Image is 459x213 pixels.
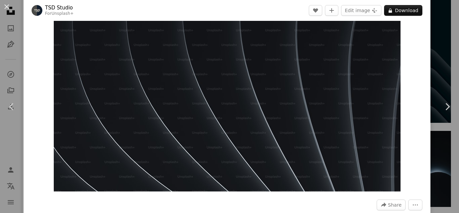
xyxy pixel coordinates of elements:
[45,4,74,11] a: TSD Studio
[384,5,422,16] button: Download
[408,200,422,210] button: More Actions
[45,11,74,16] div: For
[388,200,402,210] span: Share
[341,5,381,16] button: Edit image
[325,5,338,16] button: Add to Collection
[32,5,42,16] img: Go to TSD Studio's profile
[51,11,74,16] a: Unsplash+
[309,5,322,16] button: Like
[435,74,459,139] a: Next
[377,200,406,210] button: Share this image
